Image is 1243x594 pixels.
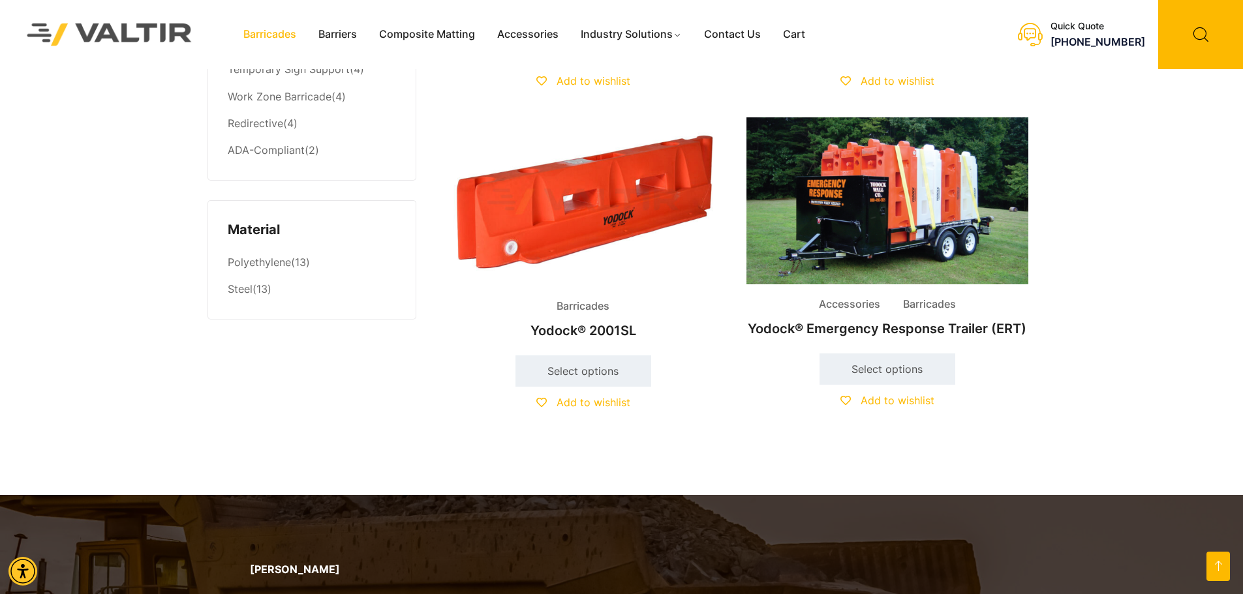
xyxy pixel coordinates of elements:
span: Barricades [893,295,966,314]
img: Accessories [746,117,1028,284]
a: Contact Us [693,25,772,44]
a: Add to wishlist [840,74,934,87]
h4: Material [228,220,396,240]
span: Accessories [809,295,890,314]
p: [PERSON_NAME] [250,563,773,576]
a: Cart [772,25,816,44]
a: Composite Matting [368,25,486,44]
span: Add to wishlist [557,74,630,87]
a: Select options for “Yodock® Emergency Response Trailer (ERT)” [820,353,955,385]
a: Accessories [486,25,570,44]
li: (13) [228,276,396,300]
a: Temporary Sign Support [228,63,350,76]
a: Work Zone Barricade [228,90,331,103]
a: Select options for “Yodock® 2001SL” [515,355,651,387]
a: Barricades [232,25,307,44]
a: Add to wishlist [536,74,630,87]
li: (4) [228,57,396,83]
li: (13) [228,250,396,276]
a: BarricadesYodock® 2001SL [442,117,724,345]
a: Add to wishlist [840,394,934,407]
a: Polyethylene [228,256,291,269]
span: Add to wishlist [861,74,934,87]
a: Add to wishlist [536,396,630,409]
li: (2) [228,137,396,160]
div: Accessibility Menu [8,557,37,586]
li: (4) [228,83,396,110]
a: Barriers [307,25,368,44]
img: Barricades [442,117,724,286]
a: Accessories BarricadesYodock® Emergency Response Trailer (ERT) [746,117,1028,343]
h2: Yodock® 2001SL [442,316,724,345]
span: Add to wishlist [861,394,934,407]
a: Redirective [228,117,283,130]
a: Industry Solutions [570,25,693,44]
img: Valtir Rentals [10,6,209,63]
a: Steel [228,282,253,295]
div: Quick Quote [1051,21,1145,32]
a: Open this option [1206,552,1230,581]
h2: Yodock® Emergency Response Trailer (ERT) [746,314,1028,343]
a: ADA-Compliant [228,143,305,156]
li: (4) [228,110,396,137]
a: call (888) 496-3625 [1051,35,1145,48]
span: Add to wishlist [557,396,630,409]
span: Barricades [547,297,619,316]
